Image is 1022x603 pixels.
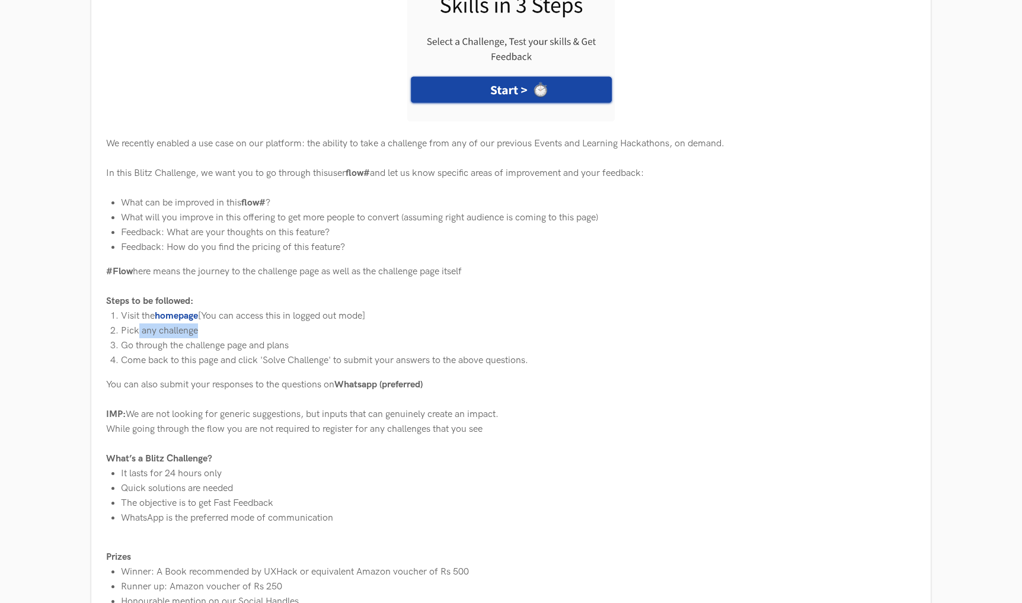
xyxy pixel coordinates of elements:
[121,195,915,210] li: What can be improved in this ?
[121,323,915,338] li: Pick any challenge
[121,210,915,225] li: What will you improve in this offering to get more people to convert (assuming right audience is ...
[106,138,724,149] span: We recently enabled a use case on our platform: the ability to take a challenge from any of our p...
[121,481,915,496] li: Quick solutions are needed
[106,422,915,437] div: While going through the flow you are not required to register for any challenges that you see
[106,264,915,279] div: here means the journey to the challenge page as well as the challenge page itself
[121,564,915,579] li: Winner: A Book recommended by UXHack or equivalent Amazon voucher of Rs 500
[121,240,915,255] li: Feedback: How do you find the pricing of this feature?
[121,353,915,368] li: Come back to this page and click 'Solve Challenge' to submit your answers to the above questions.
[121,466,915,481] li: It lasts for 24 hours only
[121,225,915,240] li: Feedback: What are your thoughts on this feature?
[346,168,370,179] b: flow#
[121,309,915,323] li: Visit the [You can access this in logged out mode]
[106,296,193,307] b: Steps to be followed:
[106,551,131,563] b: Prizes
[106,453,212,464] b: What’s a Blitz Challenge?
[155,310,198,322] a: homepage
[121,496,915,511] li: The objective is to get Fast Feedback
[106,409,126,420] b: IMP:
[121,338,915,353] li: Go through the challenge page and plans
[121,579,915,594] li: Runner up: Amazon voucher of Rs 250
[106,266,133,277] b: #Flow
[106,377,915,422] div: You can also submit your responses to the questions on We are not looking for generic suggestions...
[241,197,266,209] b: flow#
[334,379,423,390] b: Whatsapp (preferred)
[121,511,915,525] li: WhatsApp is the preferred mode of communication
[106,166,915,181] div: In this Blitz Challenge, we want you to go through this user and let us know specific areas of im...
